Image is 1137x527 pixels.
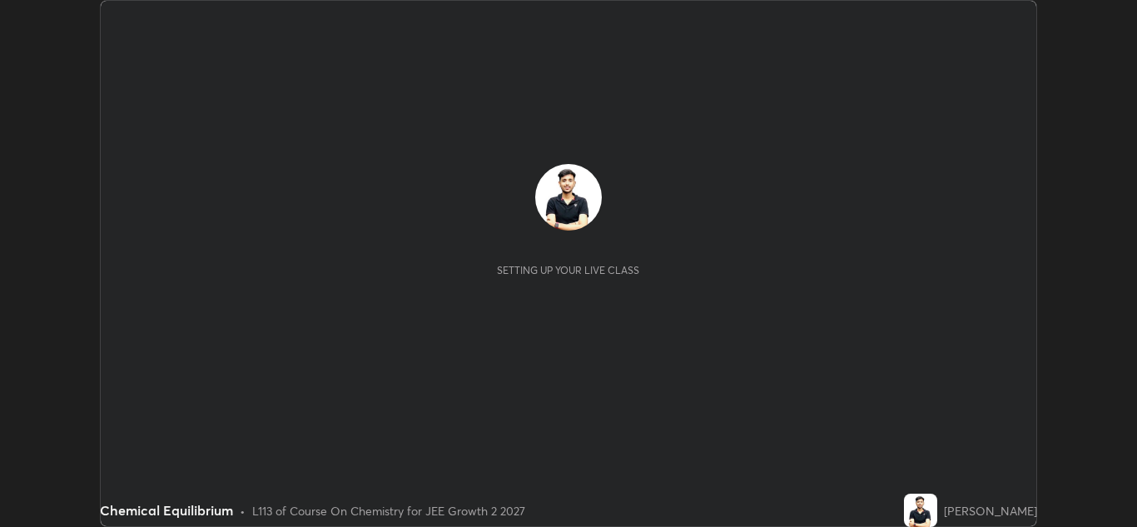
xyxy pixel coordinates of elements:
[904,494,937,527] img: 9b75b615fa134b8192f11aff96f13d3b.jpg
[100,500,233,520] div: Chemical Equilibrium
[944,502,1037,520] div: [PERSON_NAME]
[252,502,525,520] div: L113 of Course On Chemistry for JEE Growth 2 2027
[240,502,246,520] div: •
[497,264,639,276] div: Setting up your live class
[535,164,602,231] img: 9b75b615fa134b8192f11aff96f13d3b.jpg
